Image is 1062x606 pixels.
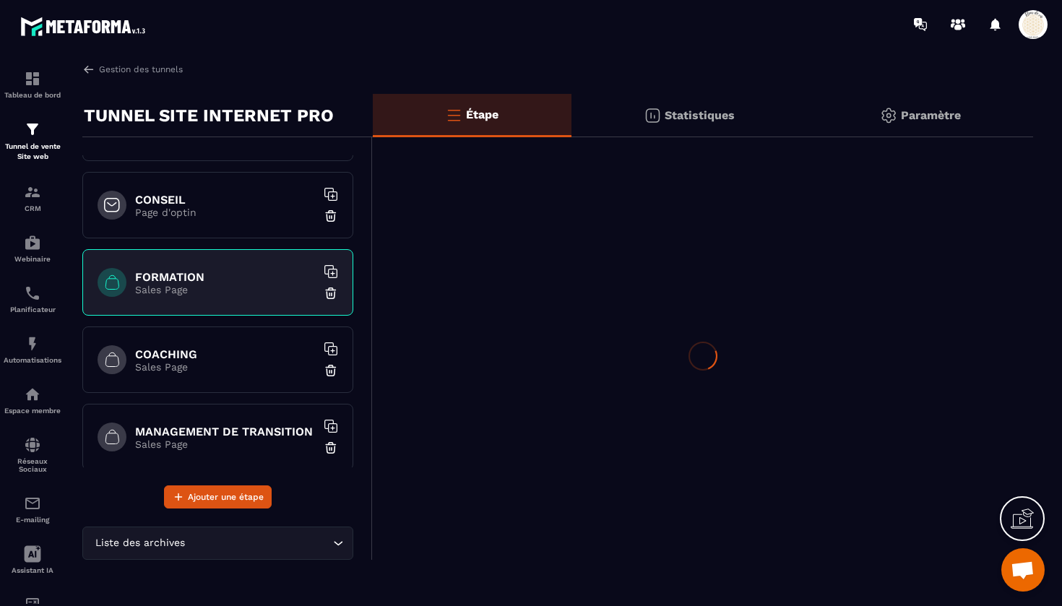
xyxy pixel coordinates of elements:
button: Ajouter une étape [164,485,272,508]
p: Automatisations [4,356,61,364]
div: Ouvrir le chat [1001,548,1045,592]
img: formation [24,183,41,201]
img: logo [20,13,150,40]
p: Sales Page [135,284,316,295]
img: automations [24,234,41,251]
p: Étape [466,108,498,121]
div: Search for option [82,527,353,560]
img: formation [24,121,41,138]
p: Espace membre [4,407,61,415]
a: formationformationTunnel de vente Site web [4,110,61,173]
a: Gestion des tunnels [82,63,183,76]
a: formationformationTableau de bord [4,59,61,110]
p: Planificateur [4,306,61,313]
img: arrow [82,63,95,76]
span: Ajouter une étape [188,490,264,504]
p: Webinaire [4,255,61,263]
p: Assistant IA [4,566,61,574]
a: automationsautomationsAutomatisations [4,324,61,375]
p: E-mailing [4,516,61,524]
p: TUNNEL SITE INTERNET PRO [84,101,334,130]
img: trash [324,441,338,455]
a: automationsautomationsEspace membre [4,375,61,425]
a: social-networksocial-networkRéseaux Sociaux [4,425,61,484]
p: Page d'optin [135,207,316,218]
img: bars-o.4a397970.svg [445,106,462,124]
p: Réseaux Sociaux [4,457,61,473]
img: automations [24,386,41,403]
h6: FORMATION [135,270,316,284]
input: Search for option [188,535,329,551]
a: formationformationCRM [4,173,61,223]
p: Tableau de bord [4,91,61,99]
img: formation [24,70,41,87]
img: social-network [24,436,41,454]
p: Statistiques [665,108,735,122]
p: CRM [4,204,61,212]
span: Liste des archives [92,535,188,551]
a: automationsautomationsWebinaire [4,223,61,274]
img: trash [324,286,338,300]
img: email [24,495,41,512]
p: Tunnel de vente Site web [4,142,61,162]
p: Sales Page [135,438,316,450]
h6: COACHING [135,347,316,361]
img: trash [324,209,338,223]
a: Assistant IA [4,534,61,585]
img: setting-gr.5f69749f.svg [880,107,897,124]
a: schedulerschedulerPlanificateur [4,274,61,324]
img: automations [24,335,41,352]
p: Paramètre [901,108,961,122]
img: trash [324,363,338,378]
h6: MANAGEMENT DE TRANSITION [135,425,316,438]
img: stats.20deebd0.svg [644,107,661,124]
h6: CONSEIL [135,193,316,207]
img: scheduler [24,285,41,302]
a: emailemailE-mailing [4,484,61,534]
p: Sales Page [135,361,316,373]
